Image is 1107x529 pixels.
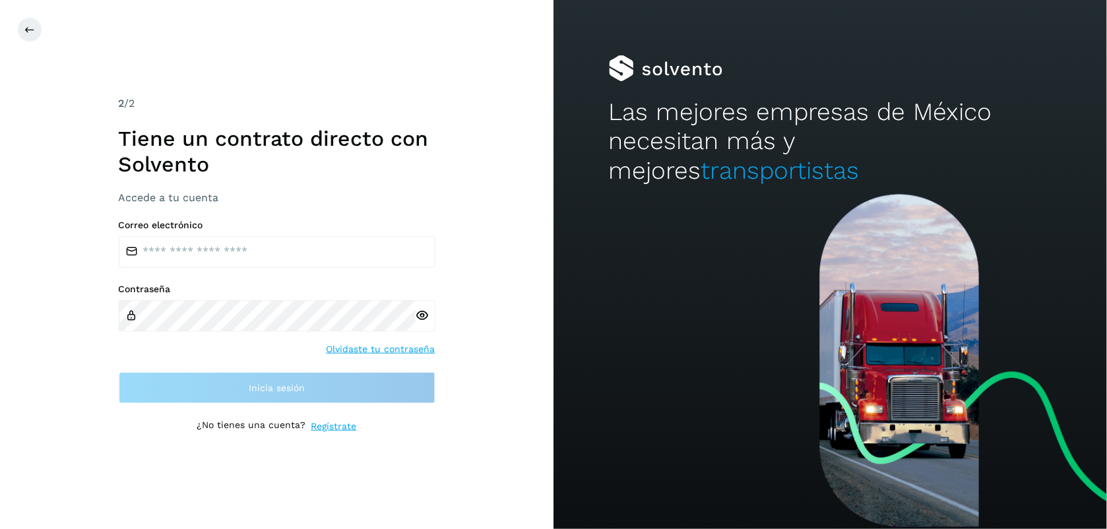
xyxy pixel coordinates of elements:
a: Regístrate [311,420,357,433]
a: Olvidaste tu contraseña [327,342,435,356]
span: transportistas [701,156,860,185]
h3: Accede a tu cuenta [119,191,435,204]
span: Inicia sesión [249,383,305,392]
button: Inicia sesión [119,372,435,404]
div: /2 [119,96,435,111]
label: Correo electrónico [119,220,435,231]
h2: Las mejores empresas de México necesitan más y mejores [609,98,1052,185]
span: 2 [119,97,125,109]
h1: Tiene un contrato directo con Solvento [119,126,435,177]
p: ¿No tienes una cuenta? [197,420,306,433]
label: Contraseña [119,284,435,295]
